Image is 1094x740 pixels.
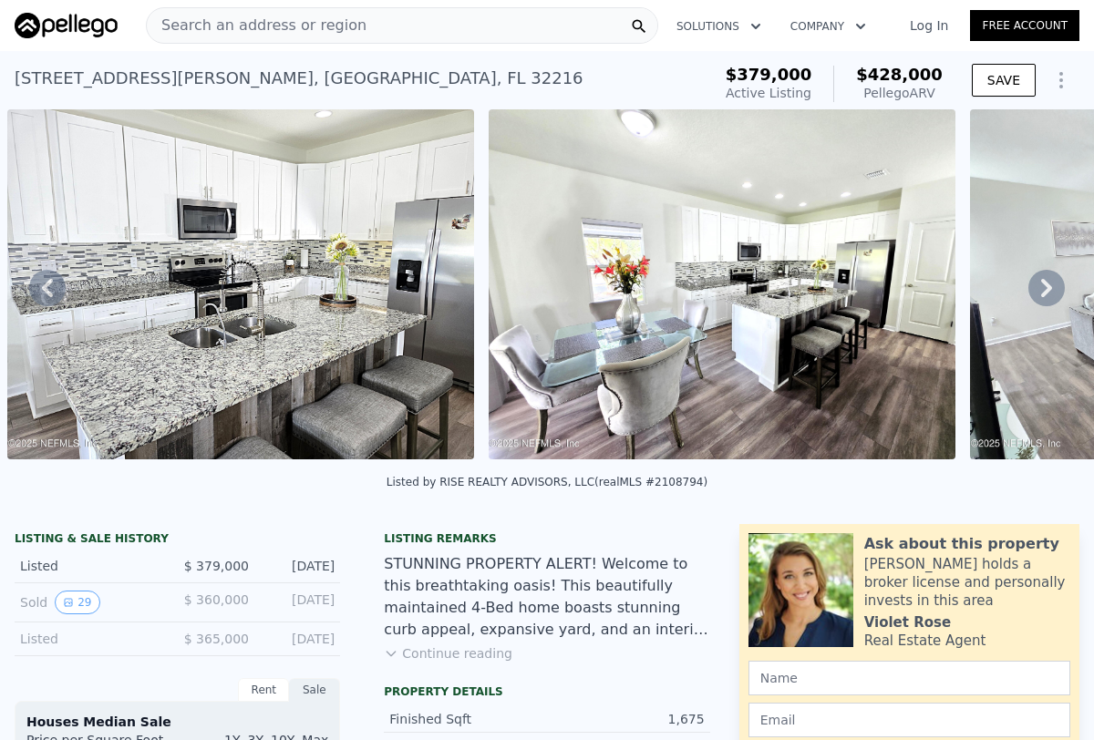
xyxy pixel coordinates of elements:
[26,713,328,731] div: Houses Median Sale
[856,84,943,102] div: Pellego ARV
[384,531,709,546] div: Listing remarks
[263,557,335,575] div: [DATE]
[864,613,951,632] div: Violet Rose
[20,630,163,648] div: Listed
[726,65,812,84] span: $379,000
[776,10,881,43] button: Company
[864,555,1070,610] div: [PERSON_NAME] holds a broker license and personally invests in this area
[20,591,163,614] div: Sold
[184,632,249,646] span: $ 365,000
[489,109,955,459] img: Sale: 158158522 Parcel: 33143243
[15,13,118,38] img: Pellego
[864,632,986,650] div: Real Estate Agent
[888,16,970,35] a: Log In
[263,591,335,614] div: [DATE]
[20,557,163,575] div: Listed
[184,559,249,573] span: $ 379,000
[263,630,335,648] div: [DATE]
[184,592,249,607] span: $ 360,000
[289,678,340,702] div: Sale
[748,703,1070,737] input: Email
[7,109,474,459] img: Sale: 158158522 Parcel: 33143243
[972,64,1036,97] button: SAVE
[55,591,99,614] button: View historical data
[856,65,943,84] span: $428,000
[384,644,512,663] button: Continue reading
[662,10,776,43] button: Solutions
[387,476,707,488] div: Listed by RISE REALTY ADVISORS, LLC (realMLS #2108794)
[970,10,1079,41] a: Free Account
[748,661,1070,695] input: Name
[384,684,709,699] div: Property details
[238,678,289,702] div: Rent
[547,710,705,728] div: 1,675
[726,86,811,100] span: Active Listing
[384,553,709,641] div: STUNNING PROPERTY ALERT! Welcome to this breathtaking oasis! This beautifully maintained 4-Bed ho...
[15,531,340,550] div: LISTING & SALE HISTORY
[389,710,547,728] div: Finished Sqft
[147,15,366,36] span: Search an address or region
[15,66,583,91] div: [STREET_ADDRESS][PERSON_NAME] , [GEOGRAPHIC_DATA] , FL 32216
[864,533,1059,555] div: Ask about this property
[1043,62,1079,98] button: Show Options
